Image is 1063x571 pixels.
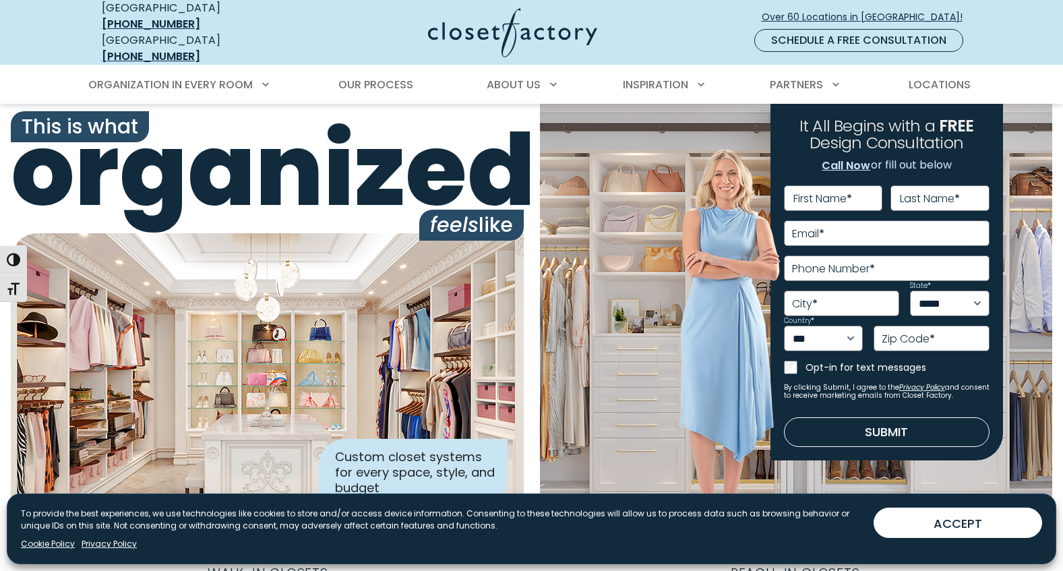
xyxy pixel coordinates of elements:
a: Privacy Policy [82,538,137,550]
a: Schedule a Free Consultation [754,29,963,52]
span: Inspiration [623,77,688,92]
a: Cookie Policy [21,538,75,550]
nav: Primary Menu [79,66,985,104]
button: ACCEPT [874,508,1042,538]
img: Closet Factory Logo [428,8,597,57]
span: Locations [909,77,971,92]
a: Over 60 Locations in [GEOGRAPHIC_DATA]! [761,5,974,29]
span: Organization in Every Room [88,77,253,92]
p: To provide the best experiences, we use technologies like cookies to store and/or access device i... [21,508,863,532]
span: About Us [487,77,541,92]
a: [PHONE_NUMBER] [102,16,200,32]
div: Custom closet systems for every space, style, and budget [319,439,508,507]
span: organized [11,121,524,220]
span: Partners [770,77,823,92]
span: Over 60 Locations in [GEOGRAPHIC_DATA]! [762,10,973,24]
div: [GEOGRAPHIC_DATA] [102,32,297,65]
img: Closet Factory designed closet [11,233,524,523]
span: like [419,210,524,241]
span: Our Process [338,77,413,92]
i: feels [430,210,479,239]
a: [PHONE_NUMBER] [102,49,200,64]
